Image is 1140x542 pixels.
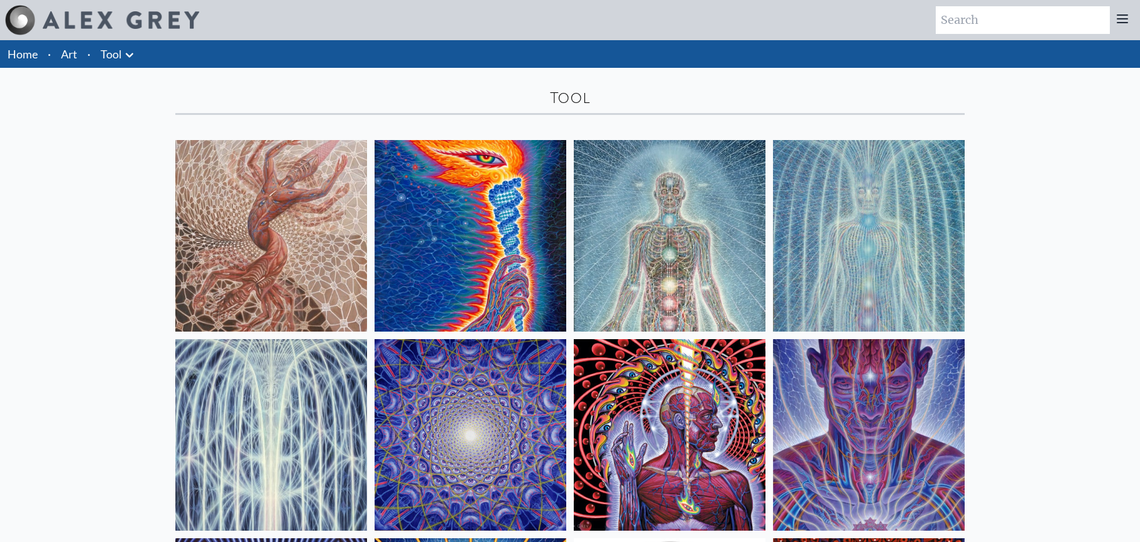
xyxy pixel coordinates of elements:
a: Tool [101,45,122,63]
img: Mystic Eye, 2018, Alex Grey [773,339,965,531]
a: Home [8,47,38,61]
li: · [43,40,56,68]
input: Search [936,6,1110,34]
li: · [82,40,96,68]
a: Art [61,45,77,63]
div: Tool [175,88,965,108]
